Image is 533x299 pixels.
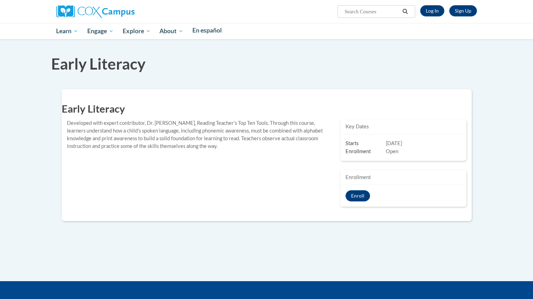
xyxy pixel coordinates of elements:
span: Explore [123,27,151,35]
img: Cox Campus [56,5,135,18]
div: Key Dates [340,119,466,134]
span: [DATE] [386,140,402,146]
span: Learn [56,27,78,35]
div: Developed with expert contributor, Dr. [PERSON_NAME], Reading Teacher's Top Ten Tools. Through th... [62,119,335,150]
i:  [402,9,408,14]
span: Open [386,148,398,154]
a: Explore [118,23,155,39]
span: Starts [346,140,386,148]
h1: Early Literacy [62,101,472,116]
span: En español [192,27,222,34]
span: About [159,27,183,35]
a: Cox Campus [56,8,135,14]
a: About [155,23,188,39]
a: Learn [52,23,83,39]
div: Main menu [46,23,487,39]
a: En español [188,23,226,38]
a: Engage [83,23,118,39]
span: Enrollment [346,148,386,156]
div: Enrollment [340,170,466,185]
span: Engage [87,27,114,35]
input: Search Courses [344,7,400,16]
button: Search [400,7,410,16]
span: Early Literacy [51,55,145,73]
a: Register [449,5,477,16]
a: Log In [420,5,444,16]
button: Early Literacy [346,190,370,201]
